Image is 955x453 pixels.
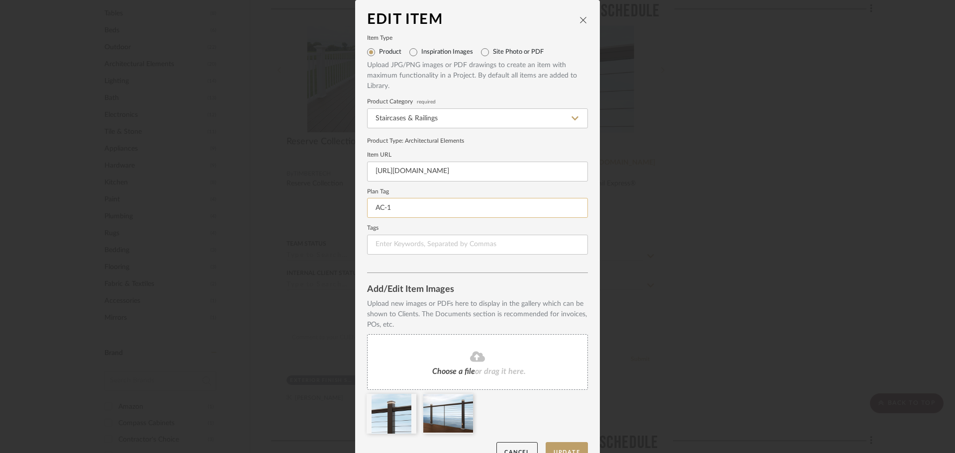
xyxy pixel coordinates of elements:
span: : Architectural Elements [402,138,464,144]
div: Add/Edit Item Images [367,285,588,295]
label: Inspiration Images [421,48,473,56]
label: Site Photo or PDF [493,48,544,56]
div: Upload new images or PDFs here to display in the gallery which can be shown to Clients. The Docum... [367,299,588,330]
input: Enter URL [367,162,588,181]
div: Product Type [367,136,588,145]
input: Enter plan tag [367,198,588,218]
label: Product Category [367,99,588,104]
span: required [417,100,436,104]
div: Upload JPG/PNG images or PDF drawings to create an item with maximum functionality in a Project. ... [367,60,588,91]
input: Type a category to search and select [367,108,588,128]
span: or drag it here. [475,367,526,375]
label: Product [379,48,401,56]
span: Choose a file [432,367,475,375]
div: Edit Item [367,12,579,28]
label: Plan Tag [367,189,588,194]
label: Item URL [367,153,588,158]
button: close [579,15,588,24]
input: Enter Keywords, Separated by Commas [367,235,588,255]
label: Item Type [367,36,588,41]
mat-radio-group: Select item type [367,44,588,60]
label: Tags [367,226,588,231]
